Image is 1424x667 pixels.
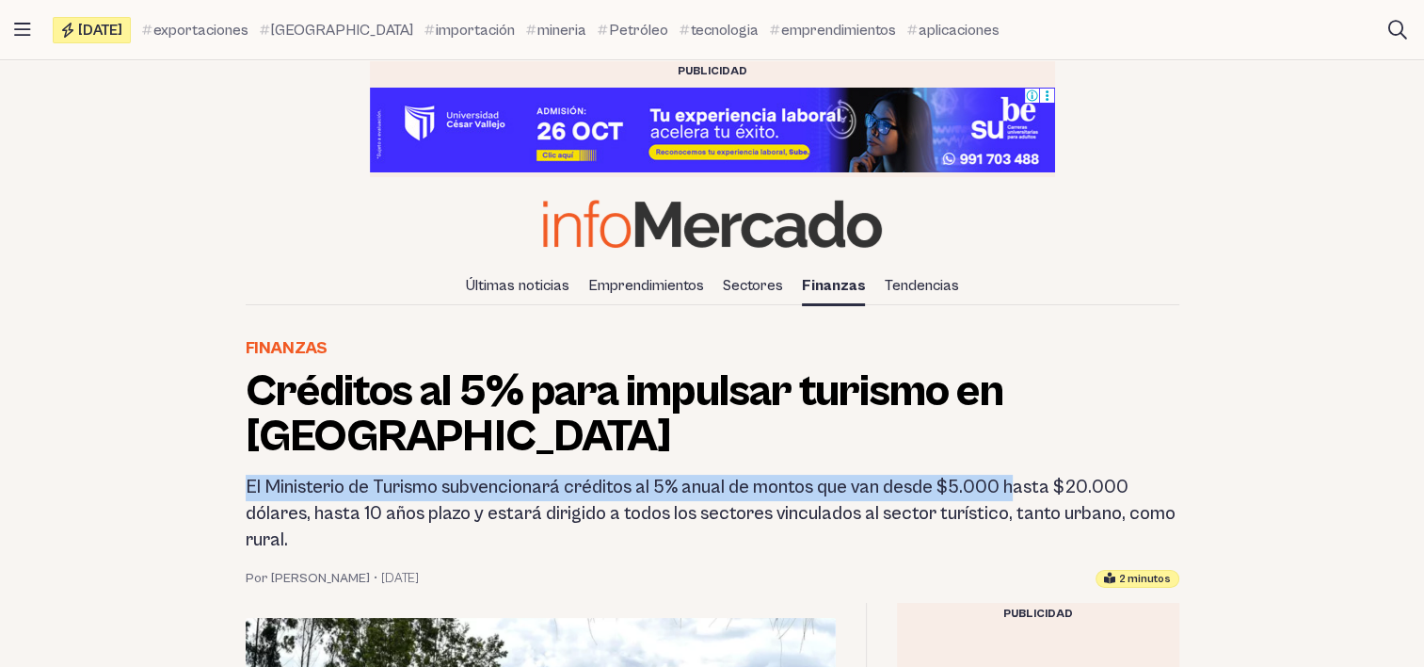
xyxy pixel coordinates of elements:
[370,60,1055,83] div: Publicidad
[142,19,248,41] a: exportaciones
[271,19,413,41] span: [GEOGRAPHIC_DATA]
[1096,570,1179,588] div: Tiempo estimado de lectura: 2 minutos
[770,19,896,41] a: emprendimientos
[907,19,1000,41] a: aplicaciones
[526,19,586,41] a: mineria
[246,369,1179,460] h1: Créditos al 5% para impulsar turismo en [GEOGRAPHIC_DATA]
[537,19,586,41] span: mineria
[246,475,1179,554] h2: El Ministerio de Turismo subvencionará créditos al 5% anual de montos que van desde $5.000 hasta ...
[581,269,712,301] a: Emprendimientos
[691,19,759,41] span: tecnologia
[370,88,1055,172] iframe: Advertisement
[246,569,370,588] a: Por [PERSON_NAME]
[609,19,668,41] span: Petróleo
[919,19,1000,41] span: aplicaciones
[877,269,967,301] a: Tendencias
[598,19,668,41] a: Petróleo
[436,19,515,41] span: importación
[260,19,413,41] a: [GEOGRAPHIC_DATA]
[78,23,122,38] span: [DATE]
[381,569,419,588] time: 5 enero, 2023 06:22
[153,19,248,41] span: exportaciones
[715,269,791,301] a: Sectores
[246,335,328,362] a: Finanzas
[794,269,873,301] a: Finanzas
[543,200,882,248] img: Infomercado Ecuador logo
[458,269,577,301] a: Últimas noticias
[680,19,759,41] a: tecnologia
[897,603,1179,626] div: Publicidad
[781,19,896,41] span: emprendimientos
[374,569,377,588] span: •
[424,19,515,41] a: importación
